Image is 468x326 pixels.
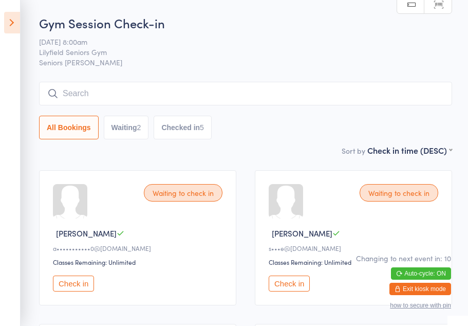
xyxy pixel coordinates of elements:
[269,244,441,252] div: s•••e@[DOMAIN_NAME]
[39,116,99,139] button: All Bookings
[104,116,149,139] button: Waiting2
[269,276,310,292] button: Check in
[342,146,365,156] label: Sort by
[39,47,436,57] span: Lilyfield Seniors Gym
[39,14,452,31] h2: Gym Session Check-in
[53,276,94,292] button: Check in
[367,144,452,156] div: Check in time (DESC)
[360,184,438,202] div: Waiting to check in
[272,228,332,239] span: [PERSON_NAME]
[39,82,452,105] input: Search
[137,123,141,132] div: 2
[154,116,212,139] button: Checked in5
[56,228,117,239] span: [PERSON_NAME]
[39,57,452,67] span: Seniors [PERSON_NAME]
[53,244,226,252] div: a•••••••••••0@[DOMAIN_NAME]
[39,37,436,47] span: [DATE] 8:00am
[269,258,441,266] div: Classes Remaining: Unlimited
[389,283,451,295] button: Exit kiosk mode
[391,267,451,280] button: Auto-cycle: ON
[390,302,451,309] button: how to secure with pin
[200,123,204,132] div: 5
[356,253,451,263] div: Changing to next event in: 10
[144,184,222,202] div: Waiting to check in
[53,258,226,266] div: Classes Remaining: Unlimited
